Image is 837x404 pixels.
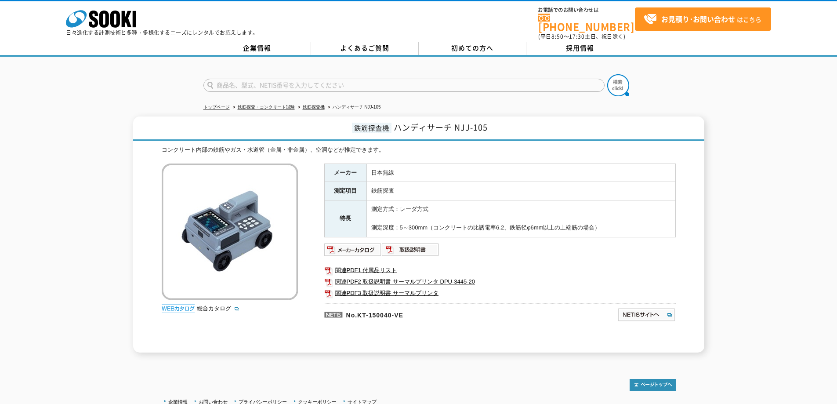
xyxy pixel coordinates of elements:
p: No.KT-150040-VE [324,303,533,324]
strong: お見積り･お問い合わせ [661,14,735,24]
p: 日々進化する計測技術と多種・多様化するニーズにレンタルでお応えします。 [66,30,258,35]
a: 採用情報 [526,42,634,55]
a: 鉄筋探査・コンクリート試験 [238,105,295,109]
span: ハンディサーチ NJJ-105 [394,121,488,133]
li: ハンディサーチ NJJ-105 [326,103,381,112]
th: 特長 [324,200,366,237]
td: 鉄筋探査 [366,182,675,200]
a: [PHONE_NUMBER] [538,14,635,32]
td: 日本無線 [366,164,675,182]
span: (平日 ～ 土日、祝日除く) [538,33,625,40]
span: 鉄筋探査機 [352,123,391,133]
input: 商品名、型式、NETIS番号を入力してください [203,79,605,92]
a: 関連PDF1 付属品リスト [324,265,676,276]
img: NETISサイトへ [617,308,676,322]
span: 17:30 [569,33,585,40]
a: 鉄筋探査機 [303,105,325,109]
a: 関連PDF2 取扱説明書 サーマルプリンタ DPU-3445-20 [324,276,676,288]
span: 初めての方へ [451,43,493,53]
span: お電話でのお問い合わせは [538,7,635,13]
span: 8:50 [551,33,564,40]
a: よくあるご質問 [311,42,419,55]
span: はこちら [644,13,761,26]
th: メーカー [324,164,366,182]
a: メーカーカタログ [324,248,382,255]
img: 取扱説明書 [382,243,439,257]
td: 測定方式：レーダ方式 測定深度：5～300mm（コンクリートの比誘電率6.2、鉄筋径φ6mm以上の上端筋の場合） [366,200,675,237]
img: btn_search.png [607,74,629,96]
a: 初めての方へ [419,42,526,55]
a: 関連PDF3 取扱説明書 サーマルプリンタ [324,288,676,299]
th: 測定項目 [324,182,366,200]
img: トップページへ [630,379,676,391]
a: 総合カタログ [197,305,240,312]
a: 企業情報 [203,42,311,55]
a: トップページ [203,105,230,109]
img: ハンディサーチ NJJ-105 [162,164,298,300]
a: お見積り･お問い合わせはこちら [635,7,771,31]
div: コンクリート内部の鉄筋やガス・水道管（金属・非金属）、空洞などが推定できます。 [162,146,676,155]
img: メーカーカタログ [324,243,382,257]
img: webカタログ [162,304,195,313]
a: 取扱説明書 [382,248,439,255]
